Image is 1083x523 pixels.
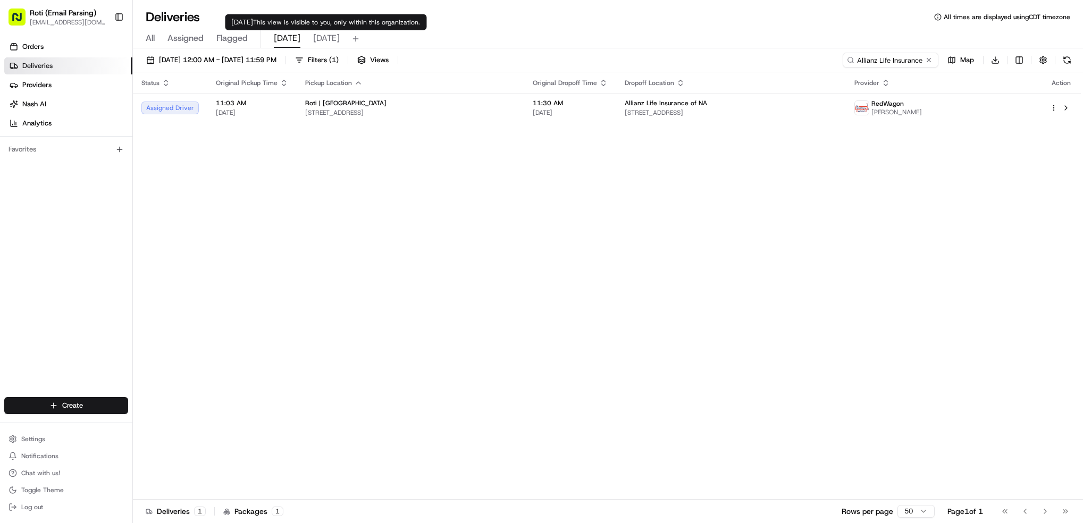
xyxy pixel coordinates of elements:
button: Notifications [4,449,128,463]
div: 1 [272,507,283,516]
span: [STREET_ADDRESS] [305,108,516,117]
span: Status [141,79,159,87]
span: Create [62,401,83,410]
span: Pickup Location [305,79,352,87]
input: Type to search [843,53,938,68]
span: Assigned [167,32,204,45]
a: Deliveries [4,57,132,74]
span: Roti | [GEOGRAPHIC_DATA] [305,99,387,107]
a: Nash AI [4,96,132,113]
span: Orders [22,42,44,52]
button: [DATE] 12:00 AM - [DATE] 11:59 PM [141,53,281,68]
button: Settings [4,432,128,446]
div: Packages [223,506,283,517]
span: 11:30 AM [533,99,608,107]
span: Original Pickup Time [216,79,278,87]
button: Create [4,397,128,414]
span: This view is visible to you, only within this organization. [253,18,420,27]
span: [STREET_ADDRESS] [625,108,837,117]
span: All times are displayed using CDT timezone [944,13,1070,21]
span: Notifications [21,452,58,460]
a: Providers [4,77,132,94]
div: Page 1 of 1 [947,506,983,517]
button: Refresh [1060,53,1074,68]
span: Log out [21,503,43,511]
p: Rows per page [842,506,893,517]
span: Allianz Life Insurance of NA [625,99,707,107]
div: Action [1050,79,1072,87]
span: Nash AI [22,99,46,109]
span: 11:03 AM [216,99,288,107]
h1: Deliveries [146,9,200,26]
span: Map [960,55,974,65]
span: Settings [21,435,45,443]
div: 1 [194,507,206,516]
span: RedWagon [871,99,904,108]
span: Analytics [22,119,52,128]
span: Flagged [216,32,248,45]
span: All [146,32,155,45]
span: [DATE] [313,32,340,45]
span: Filters [308,55,339,65]
span: Toggle Theme [21,486,64,494]
span: [DATE] [274,32,300,45]
div: Favorites [4,141,128,158]
img: time_to_eat_nevada_logo [855,101,869,115]
button: [EMAIL_ADDRESS][DOMAIN_NAME] [30,18,106,27]
span: Chat with us! [21,469,60,477]
div: [DATE] [225,14,426,30]
a: Analytics [4,115,132,132]
div: Deliveries [146,506,206,517]
span: Deliveries [22,61,53,71]
button: Log out [4,500,128,514]
span: [DATE] [533,108,608,117]
span: [DATE] 12:00 AM - [DATE] 11:59 PM [159,55,276,65]
span: [DATE] [216,108,288,117]
span: Dropoff Location [625,79,674,87]
button: Map [943,53,979,68]
span: [PERSON_NAME] [871,108,922,116]
span: Provider [854,79,879,87]
span: Original Dropoff Time [533,79,597,87]
button: Toggle Theme [4,483,128,497]
button: Chat with us! [4,466,128,480]
button: Roti (Email Parsing)[EMAIL_ADDRESS][DOMAIN_NAME] [4,4,110,30]
button: Filters(1) [290,53,343,68]
span: Providers [22,80,52,90]
span: Views [370,55,389,65]
a: Orders [4,38,132,55]
span: ( 1 ) [329,55,339,65]
button: Views [352,53,393,68]
button: Roti (Email Parsing) [30,7,96,18]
